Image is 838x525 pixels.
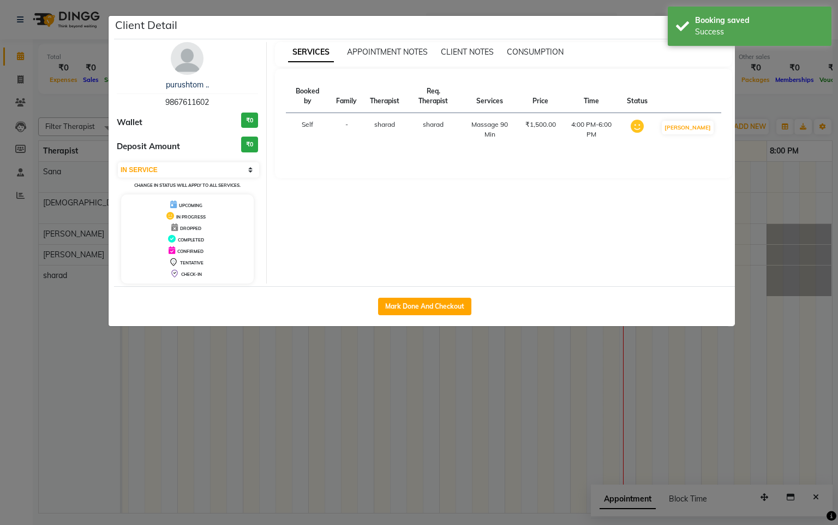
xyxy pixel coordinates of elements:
[166,80,209,90] a: purushtom ..
[288,43,334,62] span: SERVICES
[286,80,330,113] th: Booked by
[525,120,556,129] div: ₹1,500.00
[165,97,209,107] span: 9867611602
[620,80,654,113] th: Status
[134,182,241,188] small: Change in status will apply to all services.
[374,120,395,128] span: sharad
[468,120,512,139] div: Massage 90 Min
[507,47,564,57] span: CONSUMPTION
[181,272,202,277] span: CHECK-IN
[178,237,204,243] span: COMPLETED
[171,42,203,75] img: avatar
[115,17,177,33] h5: Client Detail
[662,121,714,134] button: [PERSON_NAME]
[330,113,363,146] td: -
[180,226,201,231] span: DROPPED
[347,47,428,57] span: APPOINTMENT NOTES
[695,26,823,38] div: Success
[461,80,519,113] th: Services
[519,80,562,113] th: Price
[363,80,406,113] th: Therapist
[562,113,620,146] td: 4:00 PM-6:00 PM
[179,203,202,208] span: UPCOMING
[562,80,620,113] th: Time
[117,116,142,129] span: Wallet
[406,80,461,113] th: Req. Therapist
[330,80,363,113] th: Family
[241,113,258,128] h3: ₹0
[177,249,203,254] span: CONFIRMED
[176,214,206,220] span: IN PROGRESS
[441,47,494,57] span: CLIENT NOTES
[423,120,444,128] span: sharad
[378,298,471,315] button: Mark Done And Checkout
[241,137,258,152] h3: ₹0
[117,140,180,153] span: Deposit Amount
[695,15,823,26] div: Booking saved
[286,113,330,146] td: Self
[180,260,203,266] span: TENTATIVE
